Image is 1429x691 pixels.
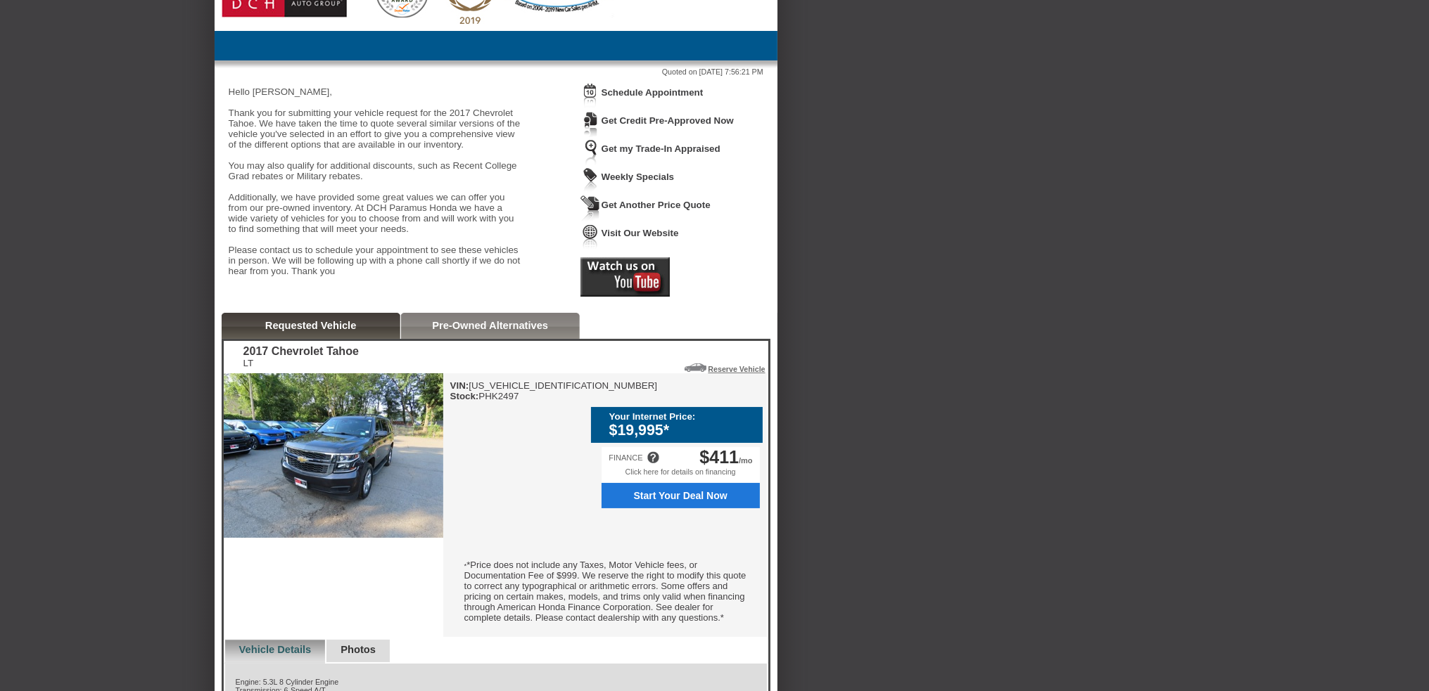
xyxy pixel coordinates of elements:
[602,467,760,483] div: Click here for details on financing
[602,172,674,182] a: Weekly Specials
[229,76,524,287] div: Hello [PERSON_NAME], Thank you for submitting your vehicle request for the 2017 Chevrolet Tahoe. ...
[580,111,600,137] img: Icon_CreditApproval.png
[699,447,739,467] span: $411
[229,67,763,76] div: Quoted on [DATE] 7:56:21 PM
[341,644,376,655] a: Photos
[609,422,756,439] div: $19,995*
[609,490,752,501] span: Start Your Deal Now
[239,644,312,655] a: Vehicle Details
[699,447,752,467] div: /mo
[609,453,642,462] div: FINANCE
[450,380,658,401] div: [US_VEHICLE_IDENTIFICATION_NUMBER] PHK2497
[708,365,765,373] a: Reserve Vehicle
[580,139,600,165] img: Icon_TradeInAppraisal.png
[580,167,600,193] img: Icon_WeeklySpecials.png
[580,195,600,221] img: Icon_GetQuote.png
[580,257,670,297] img: Icon_Youtube2.png
[224,373,443,538] img: 2017 Chevrolet Tahoe
[450,391,479,401] b: Stock:
[609,411,756,422] div: Your Internet Price:
[602,143,720,154] a: Get my Trade-In Appraised
[265,320,357,331] a: Requested Vehicle
[602,115,734,126] a: Get Credit Pre-Approved Now
[450,380,469,391] b: VIN:
[602,200,711,210] a: Get Another Price Quote
[602,228,679,238] a: Visit Our Website
[685,363,706,372] img: Icon_ReserveVehicleCar.png
[432,320,548,331] a: Pre-Owned Alternatives
[602,87,704,98] a: Schedule Appointment
[243,358,359,368] div: LT
[580,83,600,109] img: Icon_ScheduleAppointment.png
[580,224,600,250] img: Icon_VisitWebsite.png
[243,345,359,358] div: 2017 Chevrolet Tahoe
[464,560,747,623] font: *Price does not include any Taxes, Motor Vehicle fees, or Documentation Fee of $999. We reserve t...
